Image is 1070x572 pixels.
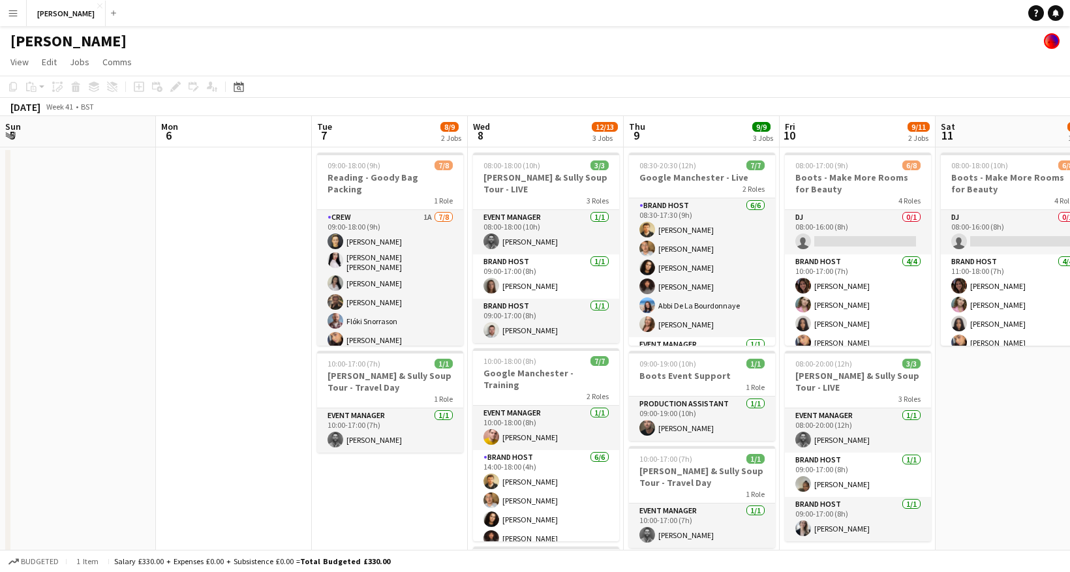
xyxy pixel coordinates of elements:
[483,160,540,170] span: 08:00-18:00 (10h)
[908,122,930,132] span: 9/11
[590,160,609,170] span: 3/3
[639,160,696,170] span: 08:30-20:30 (12h)
[300,556,390,566] span: Total Budgeted £330.00
[785,210,931,254] app-card-role: DJ0/108:00-16:00 (8h)
[5,121,21,132] span: Sun
[37,53,62,70] a: Edit
[10,56,29,68] span: View
[951,160,1008,170] span: 08:00-18:00 (10h)
[939,128,955,143] span: 11
[159,128,178,143] span: 6
[629,397,775,441] app-card-role: Production Assistant1/109:00-19:00 (10h)[PERSON_NAME]
[629,351,775,441] app-job-card: 09:00-19:00 (10h)1/1Boots Event Support1 RoleProduction Assistant1/109:00-19:00 (10h)[PERSON_NAME]
[435,160,453,170] span: 7/8
[746,382,765,392] span: 1 Role
[473,172,619,195] h3: [PERSON_NAME] & Sully Soup Tour - LIVE
[785,370,931,393] h3: [PERSON_NAME] & Sully Soup Tour - LIVE
[629,172,775,183] h3: Google Manchester - Live
[746,359,765,369] span: 1/1
[317,370,463,393] h3: [PERSON_NAME] & Sully Soup Tour - Travel Day
[435,359,453,369] span: 1/1
[21,557,59,566] span: Budgeted
[72,556,103,566] span: 1 item
[742,184,765,194] span: 2 Roles
[473,210,619,254] app-card-role: Event Manager1/108:00-18:00 (10h)[PERSON_NAME]
[785,497,931,541] app-card-role: Brand Host1/109:00-17:00 (8h)[PERSON_NAME]
[440,122,459,132] span: 8/9
[7,554,61,569] button: Budgeted
[317,408,463,453] app-card-role: Event Manager1/110:00-17:00 (7h)[PERSON_NAME]
[629,446,775,548] app-job-card: 10:00-17:00 (7h)1/1[PERSON_NAME] & Sully Soup Tour - Travel Day1 RoleEvent Manager1/110:00-17:00 ...
[746,489,765,499] span: 1 Role
[473,299,619,343] app-card-role: Brand Host1/109:00-17:00 (8h)[PERSON_NAME]
[473,406,619,450] app-card-role: Event Manager1/110:00-18:00 (8h)[PERSON_NAME]
[328,160,380,170] span: 09:00-18:00 (9h)
[102,56,132,68] span: Comms
[81,102,94,112] div: BST
[785,351,931,541] app-job-card: 08:00-20:00 (12h)3/3[PERSON_NAME] & Sully Soup Tour - LIVE3 RolesEvent Manager1/108:00-20:00 (12h...
[753,133,773,143] div: 3 Jobs
[898,196,921,205] span: 4 Roles
[785,453,931,497] app-card-role: Brand Host1/109:00-17:00 (8h)[PERSON_NAME]
[317,351,463,453] app-job-card: 10:00-17:00 (7h)1/1[PERSON_NAME] & Sully Soup Tour - Travel Day1 RoleEvent Manager1/110:00-17:00 ...
[902,359,921,369] span: 3/3
[317,172,463,195] h3: Reading - Goody Bag Packing
[629,153,775,346] app-job-card: 08:30-20:30 (12h)7/7Google Manchester - Live2 RolesBrand Host6/608:30-17:30 (9h)[PERSON_NAME][PER...
[3,128,21,143] span: 5
[785,121,795,132] span: Fri
[785,408,931,453] app-card-role: Event Manager1/108:00-20:00 (12h)[PERSON_NAME]
[473,254,619,299] app-card-role: Brand Host1/109:00-17:00 (8h)[PERSON_NAME]
[434,196,453,205] span: 1 Role
[317,210,463,391] app-card-role: Crew1A7/809:00-18:00 (9h)[PERSON_NAME][PERSON_NAME] [PERSON_NAME][PERSON_NAME][PERSON_NAME]Flóki ...
[898,394,921,404] span: 3 Roles
[587,391,609,401] span: 2 Roles
[471,128,490,143] span: 8
[592,122,618,132] span: 12/13
[639,454,692,464] span: 10:00-17:00 (7h)
[639,359,696,369] span: 09:00-19:00 (10h)
[43,102,76,112] span: Week 41
[590,356,609,366] span: 7/7
[902,160,921,170] span: 6/8
[629,504,775,548] app-card-role: Event Manager1/110:00-17:00 (7h)[PERSON_NAME]
[783,128,795,143] span: 10
[114,556,390,566] div: Salary £330.00 + Expenses £0.00 + Subsistence £0.00 =
[317,153,463,346] app-job-card: 09:00-18:00 (9h)7/8Reading - Goody Bag Packing1 RoleCrew1A7/809:00-18:00 (9h)[PERSON_NAME][PERSON...
[473,153,619,343] app-job-card: 08:00-18:00 (10h)3/3[PERSON_NAME] & Sully Soup Tour - LIVE3 RolesEvent Manager1/108:00-18:00 (10h...
[317,121,332,132] span: Tue
[627,128,645,143] span: 9
[315,128,332,143] span: 7
[473,121,490,132] span: Wed
[629,337,775,382] app-card-role: Event Manager1/1
[97,53,137,70] a: Comms
[785,172,931,195] h3: Boots - Make More Rooms for Beauty
[5,53,34,70] a: View
[592,133,617,143] div: 3 Jobs
[795,359,852,369] span: 08:00-20:00 (12h)
[328,359,380,369] span: 10:00-17:00 (7h)
[908,133,929,143] div: 2 Jobs
[629,465,775,489] h3: [PERSON_NAME] & Sully Soup Tour - Travel Day
[483,356,536,366] span: 10:00-18:00 (8h)
[746,454,765,464] span: 1/1
[65,53,95,70] a: Jobs
[473,348,619,541] app-job-card: 10:00-18:00 (8h)7/7Google Manchester - Training2 RolesEvent Manager1/110:00-18:00 (8h)[PERSON_NAM...
[785,254,931,355] app-card-role: Brand Host4/410:00-17:00 (7h)[PERSON_NAME][PERSON_NAME][PERSON_NAME][PERSON_NAME]
[629,198,775,337] app-card-role: Brand Host6/608:30-17:30 (9h)[PERSON_NAME][PERSON_NAME][PERSON_NAME][PERSON_NAME]Abbi De La Bourd...
[629,121,645,132] span: Thu
[941,121,955,132] span: Sat
[629,370,775,382] h3: Boots Event Support
[785,153,931,346] app-job-card: 08:00-17:00 (9h)6/8Boots - Make More Rooms for Beauty4 RolesDJ0/108:00-16:00 (8h) Brand Host4/410...
[70,56,89,68] span: Jobs
[752,122,771,132] span: 9/9
[795,160,848,170] span: 08:00-17:00 (9h)
[473,367,619,391] h3: Google Manchester - Training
